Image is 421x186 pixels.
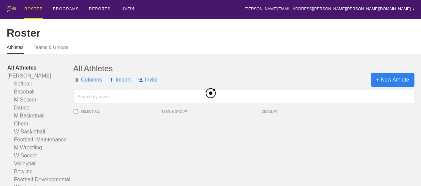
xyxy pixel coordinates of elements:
[7,64,73,72] a: All Athletes
[7,120,73,128] a: Cheer
[81,110,161,113] span: SELECT ALL
[138,70,157,90] span: Invite
[371,73,414,87] span: + New Athlete
[161,110,262,113] span: TEAM & GROUP
[109,70,130,90] span: Import
[73,64,414,73] div: All Athletes
[301,109,421,186] iframe: Chat Widget
[7,168,73,176] a: Bowling
[7,72,73,80] a: [PERSON_NAME]
[7,96,73,104] a: M Soccer
[7,80,73,88] a: Softball
[7,144,73,152] a: M Wrestling
[7,6,16,12] img: logo
[7,128,73,136] a: W Basketball
[7,176,73,184] a: Football-Developmental
[73,90,414,103] input: Search by name...
[7,45,24,54] a: Athletes
[412,7,414,11] div: ▼
[262,110,299,113] span: DEADLIFT
[7,104,73,112] a: Dance
[34,45,68,53] a: Teams & Groups
[7,112,73,120] a: M Basketball
[7,27,414,39] div: Roster
[7,136,73,144] a: Football -Maintenance
[7,88,73,96] a: Baseball
[73,70,102,90] span: Columns
[7,160,73,168] a: Volleyball
[7,152,73,160] a: W Soccer
[205,88,215,98] img: black_logo.png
